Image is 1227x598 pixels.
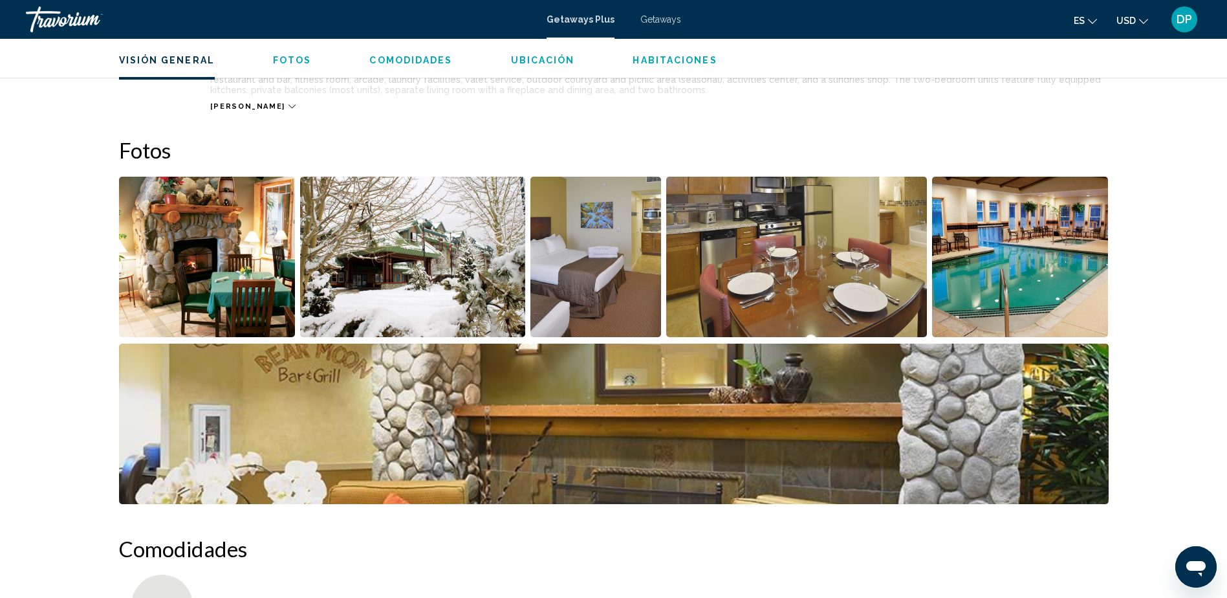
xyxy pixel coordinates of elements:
button: Change currency [1116,11,1148,30]
span: DP [1177,13,1192,26]
span: Fotos [273,55,312,65]
button: Open full-screen image slider [119,176,296,338]
button: Open full-screen image slider [666,176,927,338]
a: Getaways [640,14,681,25]
button: Open full-screen image slider [530,176,662,338]
button: Ubicación [511,54,575,66]
span: Ubicación [511,55,575,65]
span: Habitaciones [633,55,717,65]
button: [PERSON_NAME] [210,102,296,111]
button: Visión general [119,54,215,66]
button: User Menu [1167,6,1201,33]
h2: Fotos [119,137,1109,163]
iframe: Button to launch messaging window [1175,546,1217,588]
button: Open full-screen image slider [932,176,1109,338]
span: es [1074,16,1085,26]
a: Travorium [26,6,534,32]
a: Getaways Plus [547,14,614,25]
h2: Comodidades [119,536,1109,562]
button: Change language [1074,11,1097,30]
span: Visión general [119,55,215,65]
button: Open full-screen image slider [119,343,1109,505]
button: Comodidades [369,54,452,66]
span: USD [1116,16,1136,26]
span: [PERSON_NAME] [210,102,285,111]
div: Descripción [119,64,178,95]
button: Fotos [273,54,312,66]
span: Comodidades [369,55,452,65]
button: Habitaciones [633,54,717,66]
button: Open full-screen image slider [300,176,525,338]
